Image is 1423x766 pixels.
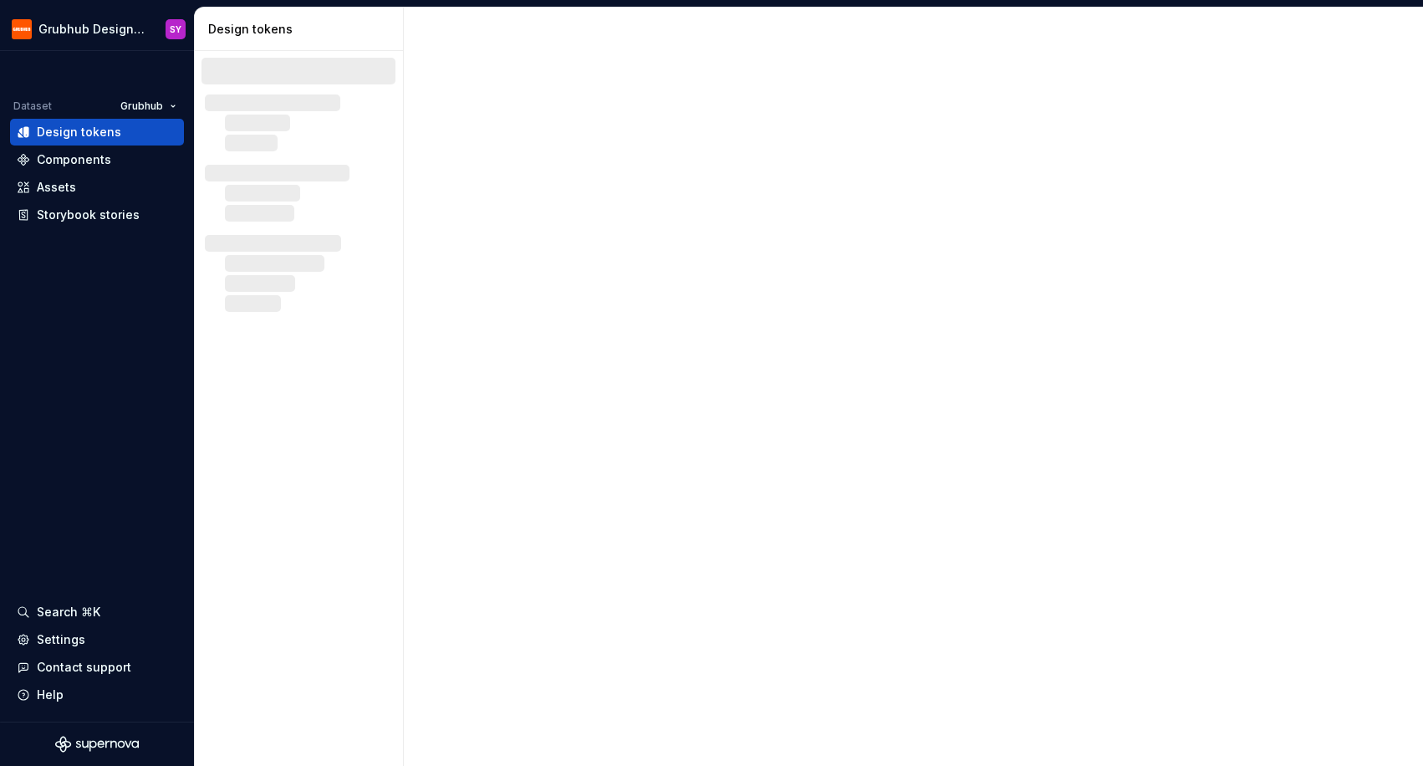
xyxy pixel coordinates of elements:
[10,682,184,708] button: Help
[120,100,163,113] span: Grubhub
[37,659,131,676] div: Contact support
[10,654,184,681] button: Contact support
[12,19,32,39] img: 4e8d6f31-f5cf-47b4-89aa-e4dec1dc0822.png
[10,599,184,626] button: Search ⌘K
[55,736,139,753] svg: Supernova Logo
[37,151,111,168] div: Components
[37,179,76,196] div: Assets
[37,124,121,140] div: Design tokens
[10,626,184,653] a: Settings
[37,207,140,223] div: Storybook stories
[208,21,396,38] div: Design tokens
[3,11,191,47] button: Grubhub Design SystemSY
[113,94,184,118] button: Grubhub
[37,631,85,648] div: Settings
[38,21,145,38] div: Grubhub Design System
[10,119,184,146] a: Design tokens
[10,174,184,201] a: Assets
[13,100,52,113] div: Dataset
[10,202,184,228] a: Storybook stories
[170,23,181,36] div: SY
[10,146,184,173] a: Components
[37,604,100,620] div: Search ⌘K
[37,687,64,703] div: Help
